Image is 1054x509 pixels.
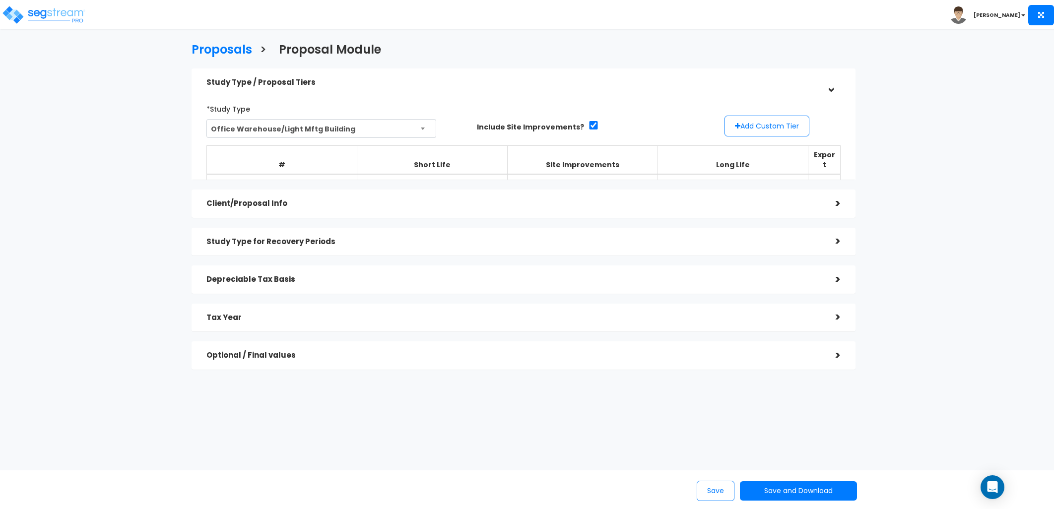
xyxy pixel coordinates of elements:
[357,174,507,196] td: 8.11%
[206,351,821,360] h5: Optional / Final values
[206,119,437,138] span: Office Warehouse/Light Mftg Building
[206,78,821,87] h5: Study Type / Proposal Tiers
[260,43,266,59] h3: >
[950,6,967,24] img: avatar.png
[206,314,821,322] h5: Tax Year
[821,234,841,249] div: >
[206,145,357,174] th: #
[184,33,252,64] a: Proposals
[207,120,436,138] span: Office Warehouse/Light Mftg Building
[206,238,821,246] h5: Study Type for Recovery Periods
[206,275,821,284] h5: Depreciable Tax Basis
[697,481,734,501] button: Save
[508,174,658,196] td: 9.63%
[271,33,381,64] a: Proposal Module
[821,348,841,363] div: >
[821,310,841,325] div: >
[658,145,808,174] th: Long Life
[1,5,86,25] img: logo_pro_r.png
[740,481,857,501] button: Save and Download
[821,272,841,287] div: >
[357,145,507,174] th: Short Life
[974,11,1020,19] b: [PERSON_NAME]
[477,122,584,132] label: Include Site Improvements?
[821,196,841,211] div: >
[279,43,381,59] h3: Proposal Module
[206,199,821,208] h5: Client/Proposal Info
[808,145,841,174] th: Export
[823,73,838,93] div: >
[981,475,1004,499] div: Open Intercom Messenger
[658,174,808,196] td: 82.26%
[508,145,658,174] th: Site Improvements
[192,43,252,59] h3: Proposals
[206,101,250,114] label: *Study Type
[725,116,809,136] button: Add Custom Tier
[274,179,289,189] b: Low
